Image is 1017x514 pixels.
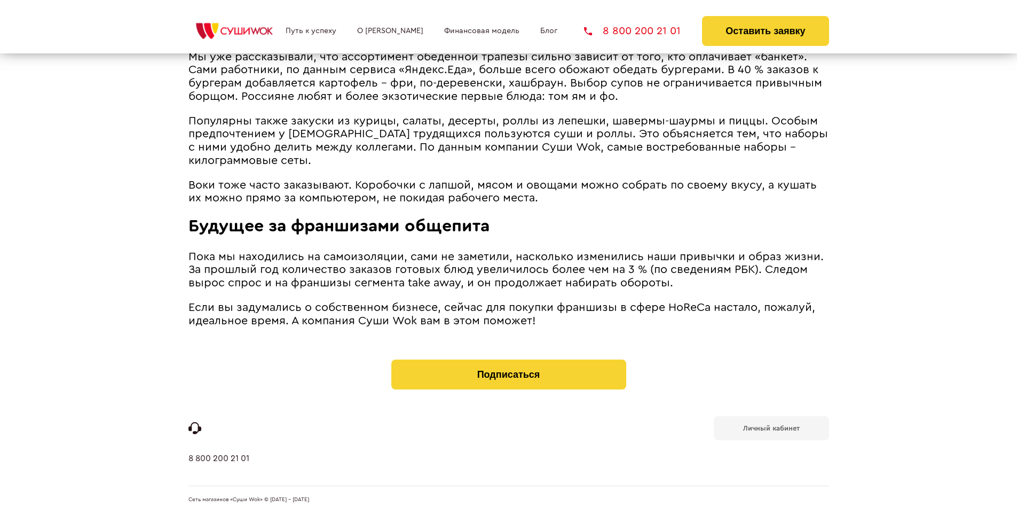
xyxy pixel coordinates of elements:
a: Финансовая модель [444,27,519,35]
a: 8 800 200 21 01 [188,454,249,486]
a: О [PERSON_NAME] [357,27,423,35]
a: Путь к успеху [286,27,336,35]
span: Воки тоже часто заказывают. Коробочки с лапшой, мясом и овощами можно собрать по своему вкусу, а ... [188,180,817,204]
button: Подписаться [391,360,626,390]
a: Блог [540,27,557,35]
span: Мы уже рассказывали, что ассортимент обеденной трапезы сильно зависит от того, кто оплачивает «ба... [188,51,822,102]
a: 8 800 200 21 01 [584,26,681,36]
b: Личный кабинет [743,425,800,432]
span: Если вы задумались о собственном бизнесе, сейчас для покупки франшизы в сфере HoReCa настало, пож... [188,302,815,326]
span: 8 800 200 21 01 [603,26,681,36]
span: Сеть магазинов «Суши Wok» © [DATE] - [DATE] [188,497,309,503]
span: Будущее за франшизами общепита [188,217,490,235]
a: Личный кабинет [714,416,829,440]
span: Пока мы находились на самоизоляции, сами не заметили, насколько изменились наши привычки и образ ... [188,251,824,289]
button: Оставить заявку [702,16,829,46]
span: Популярны также закуски из курицы, салаты, десерты, роллы из лепешки, шавермы-шаурмы и пиццы. Осо... [188,115,828,166]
